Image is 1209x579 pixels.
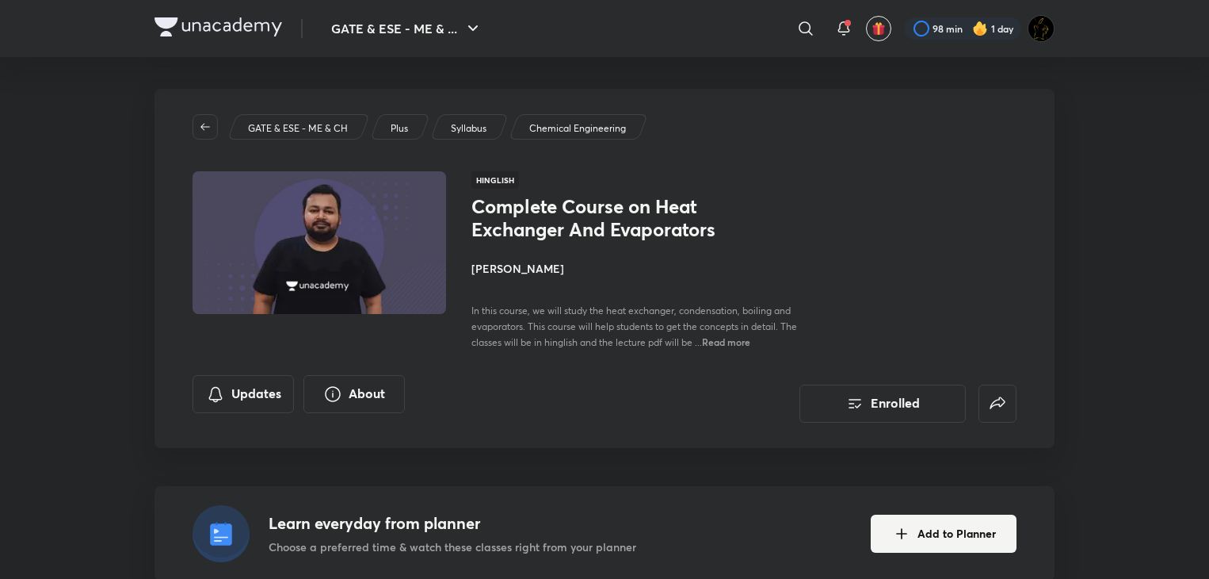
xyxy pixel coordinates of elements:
[154,17,282,40] a: Company Logo
[322,13,492,44] button: GATE & ESE - ME & ...
[871,515,1016,553] button: Add to Planner
[269,512,636,535] h4: Learn everyday from planner
[246,121,351,136] a: GATE & ESE - ME & CH
[866,16,891,41] button: avatar
[702,336,750,348] span: Read more
[193,375,294,413] button: Updates
[471,171,519,189] span: Hinglish
[391,121,408,136] p: Plus
[527,121,629,136] a: Chemical Engineering
[529,121,626,136] p: Chemical Engineering
[972,21,988,36] img: streak
[799,385,966,423] button: Enrolled
[471,260,826,277] h4: [PERSON_NAME]
[1028,15,1055,42] img: Ranit Maity01
[248,121,348,136] p: GATE & ESE - ME & CH
[471,195,730,241] h1: Complete Course on Heat Exchanger And Evaporators
[448,121,490,136] a: Syllabus
[471,305,797,348] span: In this course, we will study the heat exchanger, condensation, boiling and evaporators. This cou...
[269,539,636,555] p: Choose a preferred time & watch these classes right from your planner
[451,121,486,136] p: Syllabus
[978,385,1016,423] button: false
[303,375,405,413] button: About
[388,121,411,136] a: Plus
[190,170,448,316] img: Thumbnail
[154,17,282,36] img: Company Logo
[871,21,886,36] img: avatar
